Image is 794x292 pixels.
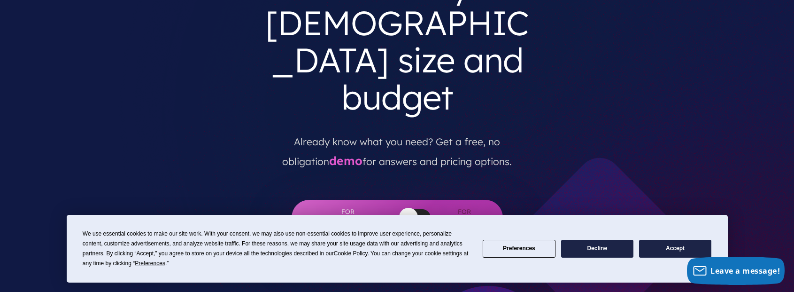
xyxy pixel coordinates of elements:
[262,124,532,172] p: Already know what you need? Get a free, no obligation for answers and pricing options.
[561,240,633,258] button: Decline
[334,250,368,257] span: Cookie Policy
[83,229,471,268] div: We use essential cookies to make our site work. With your consent, we may also use non-essential ...
[329,153,362,168] a: demo
[483,240,555,258] button: Preferences
[310,206,385,229] span: For [DEMOGRAPHIC_DATA]
[135,260,165,267] span: Preferences
[687,257,785,285] button: Leave a message!
[710,266,780,276] span: Leave a message!
[445,206,484,229] span: For Parishes
[639,240,711,258] button: Accept
[67,215,728,283] div: Cookie Consent Prompt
